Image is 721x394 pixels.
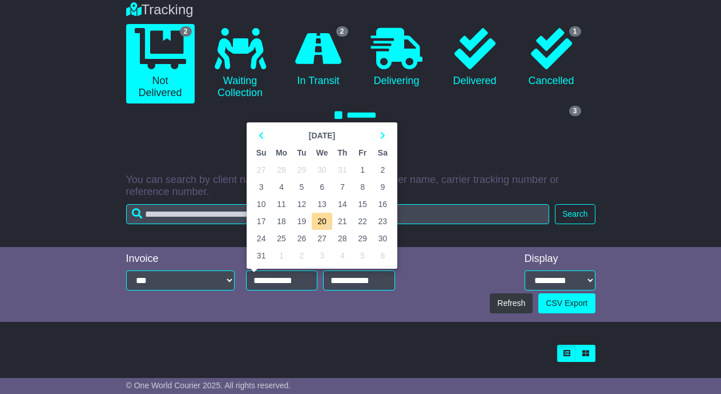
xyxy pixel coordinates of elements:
td: 31 [332,161,352,178]
th: Tu [292,144,312,161]
td: 22 [352,213,372,230]
button: Search [555,204,595,224]
a: Waiting Collection [206,24,275,104]
td: 8 [352,178,372,196]
td: 29 [292,161,312,178]
td: 28 [332,230,352,247]
td: 4 [271,178,292,196]
a: 2 In Transit [286,24,351,91]
td: 31 [251,247,271,264]
span: 3 [569,106,581,116]
a: Delivering [362,24,431,91]
span: 1 [569,26,581,37]
td: 6 [373,247,393,264]
td: 21 [332,213,352,230]
a: 1 Cancelled [519,24,584,91]
td: 12 [292,196,312,213]
td: 3 [312,247,332,264]
td: 5 [292,178,312,196]
td: 24 [251,230,271,247]
td: 18 [271,213,292,230]
th: Sa [373,144,393,161]
th: Mo [271,144,292,161]
th: Select Month [271,127,372,144]
td: 1 [352,161,372,178]
a: 2 Not Delivered [126,24,195,104]
td: 17 [251,213,271,230]
div: Tracking [120,2,601,18]
td: 29 [352,230,372,247]
td: 7 [332,178,352,196]
p: You can search by client name, OWC tracking number, carrier name, carrier tracking number or refe... [126,174,595,198]
td: 14 [332,196,352,213]
td: 23 [373,213,393,230]
td: 27 [312,230,332,247]
td: 28 [271,161,292,178]
td: 20 [312,213,332,230]
td: 2 [373,161,393,178]
span: © One World Courier 2025. All rights reserved. [126,381,291,390]
td: 26 [292,230,312,247]
td: 4 [332,247,352,264]
th: We [312,144,332,161]
a: Delivered [442,24,507,91]
td: 11 [271,196,292,213]
td: 6 [312,178,332,196]
div: Display [525,253,595,265]
td: 3 [251,178,271,196]
td: 30 [373,230,393,247]
td: 2 [292,247,312,264]
td: 15 [352,196,372,213]
td: 5 [352,247,372,264]
th: Su [251,144,271,161]
button: Refresh [490,293,533,313]
th: Fr [352,144,372,161]
span: 2 [180,26,192,37]
a: 3 All [126,104,584,171]
th: Th [332,144,352,161]
td: 13 [312,196,332,213]
td: 16 [373,196,393,213]
td: 25 [271,230,292,247]
td: 10 [251,196,271,213]
a: CSV Export [538,293,595,313]
td: 30 [312,161,332,178]
td: 19 [292,213,312,230]
td: 1 [271,247,292,264]
div: Invoice [126,253,235,265]
span: 2 [336,26,348,37]
td: 27 [251,161,271,178]
td: 9 [373,178,393,196]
